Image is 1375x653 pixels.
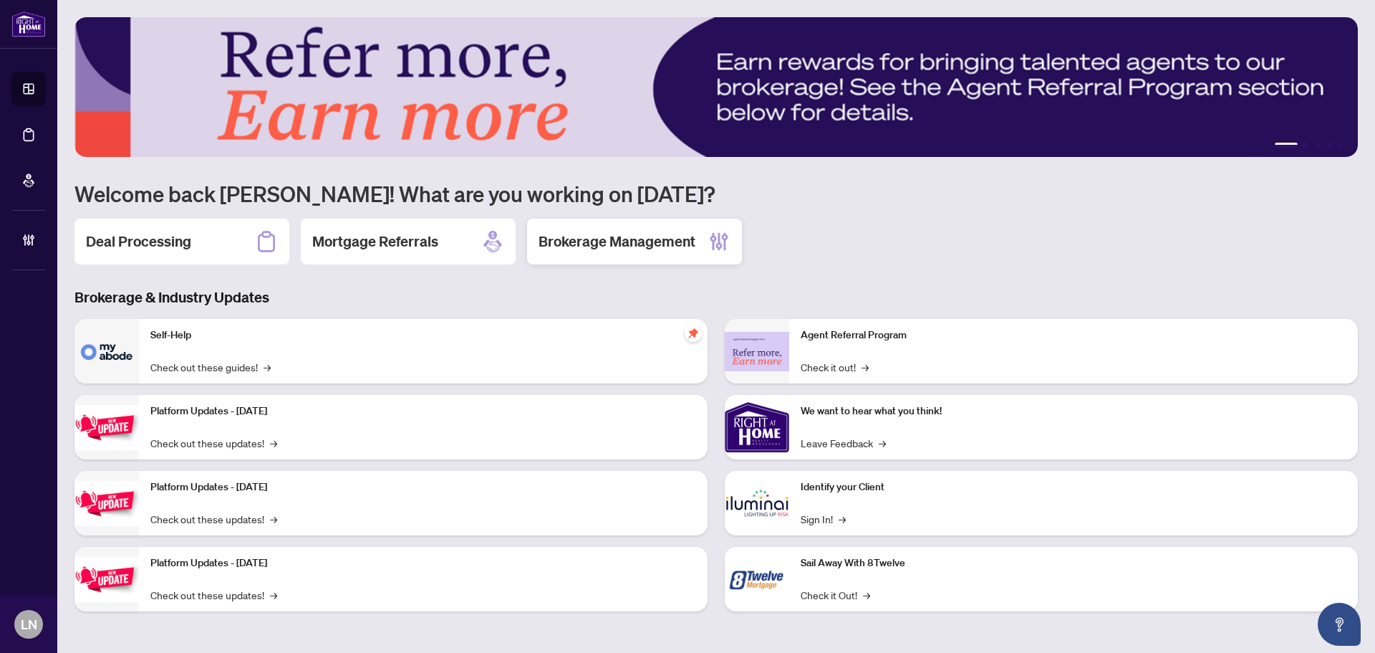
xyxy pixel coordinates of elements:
p: Platform Updates - [DATE] [150,480,696,495]
img: Agent Referral Program [725,332,789,371]
button: Open asap [1318,603,1361,646]
span: LN [21,614,37,634]
span: → [270,587,277,603]
a: Check out these updates!→ [150,511,277,527]
h2: Brokerage Management [539,232,695,252]
span: → [862,359,869,375]
p: We want to hear what you think! [801,404,1346,419]
p: Platform Updates - [DATE] [150,404,696,419]
h1: Welcome back [PERSON_NAME]! What are you working on [DATE]? [74,180,1358,207]
span: → [270,435,277,451]
h3: Brokerage & Industry Updates [74,287,1358,308]
img: Platform Updates - July 8, 2025 [74,481,139,526]
img: Sail Away With 8Twelve [725,547,789,611]
a: Check it Out!→ [801,587,870,603]
a: Check out these guides!→ [150,359,271,375]
p: Agent Referral Program [801,328,1346,343]
img: Platform Updates - July 21, 2025 [74,405,139,450]
span: pushpin [685,325,702,342]
span: → [839,511,846,527]
a: Leave Feedback→ [801,435,886,451]
p: Identify your Client [801,480,1346,495]
a: Check out these updates!→ [150,587,277,603]
img: Identify your Client [725,471,789,535]
span: → [879,435,886,451]
span: → [264,359,271,375]
img: Self-Help [74,319,139,383]
img: Slide 0 [74,17,1358,157]
button: 1 [1275,143,1298,148]
img: Platform Updates - June 23, 2025 [74,557,139,602]
h2: Deal Processing [86,232,191,252]
img: logo [11,11,46,37]
span: → [863,587,870,603]
p: Sail Away With 8Twelve [801,556,1346,571]
h2: Mortgage Referrals [312,232,438,252]
a: Sign In!→ [801,511,846,527]
span: → [270,511,277,527]
a: Check out these updates!→ [150,435,277,451]
button: 3 [1315,143,1321,148]
p: Platform Updates - [DATE] [150,556,696,571]
button: 5 [1338,143,1343,148]
p: Self-Help [150,328,696,343]
button: 2 [1303,143,1309,148]
button: 4 [1326,143,1332,148]
a: Check it out!→ [801,359,869,375]
img: We want to hear what you think! [725,395,789,459]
